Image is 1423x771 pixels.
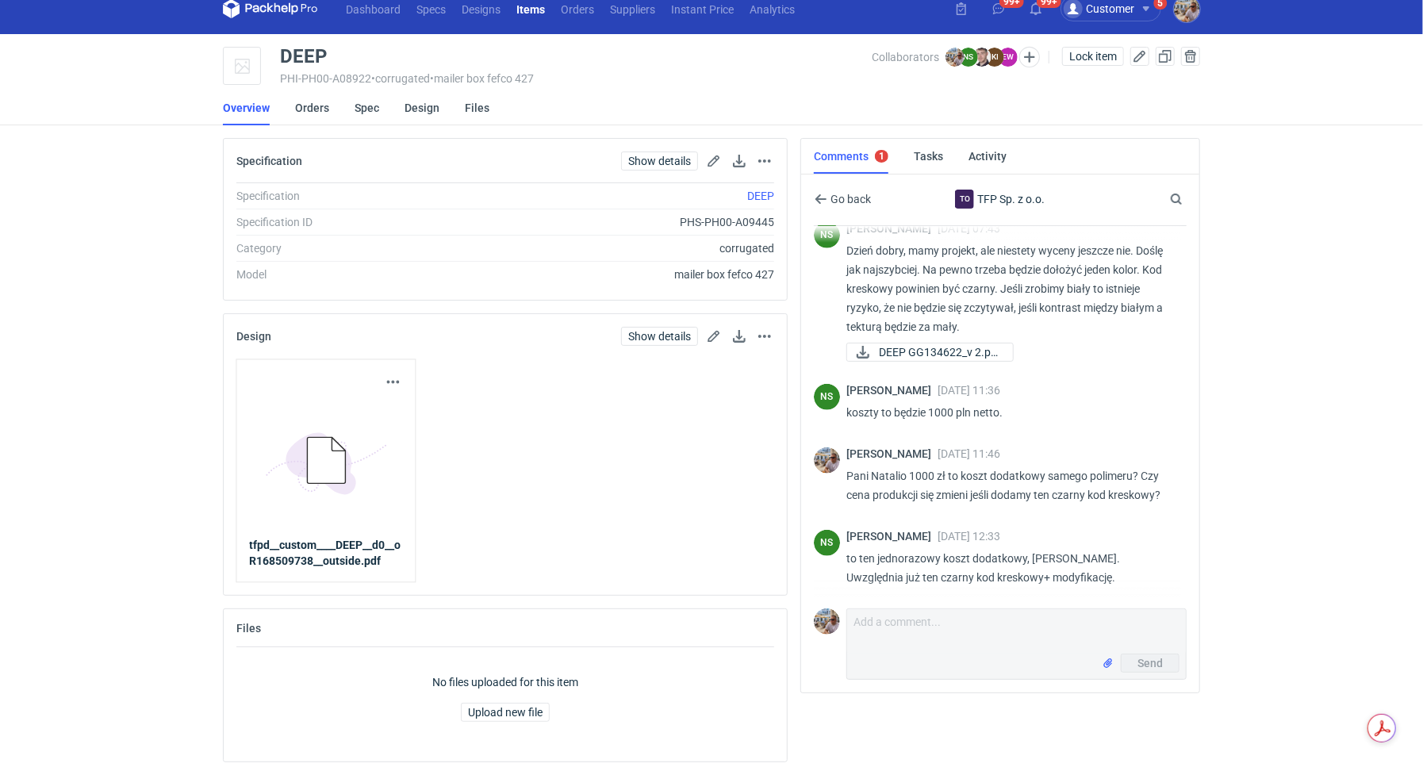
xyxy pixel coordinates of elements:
[747,190,774,202] a: DEEP
[236,155,302,167] h2: Specification
[846,343,1014,362] a: DEEP GG134622_v 2.pd...
[846,384,938,397] span: [PERSON_NAME]
[236,214,451,230] div: Specification ID
[955,190,974,209] figcaption: To
[1121,654,1179,673] button: Send
[1181,47,1200,66] button: Delete item
[451,214,774,230] div: PHS-PH00-A09445
[814,384,840,410] div: Natalia Stępak
[814,447,840,474] img: Michał Palasek
[236,622,261,635] h2: Files
[872,51,939,63] span: Collaborators
[730,327,749,346] button: Download design
[846,222,938,235] span: [PERSON_NAME]
[430,72,534,85] span: • mailer box fefco 427
[451,267,774,282] div: mailer box fefco 427
[814,222,840,248] div: Natalia Stępak
[451,240,774,256] div: corrugated
[955,190,974,209] div: TFP Sp. z o.o.
[846,530,938,543] span: [PERSON_NAME]
[814,530,840,556] figcaption: NS
[295,90,329,125] a: Orders
[1167,190,1218,209] input: Search
[468,707,543,718] span: Upload new file
[621,327,698,346] a: Show details
[432,674,578,690] p: No files uploaded for this item
[938,222,1000,235] span: [DATE] 07:43
[621,152,698,171] a: Show details
[371,72,430,85] span: • corrugated
[223,90,270,125] a: Overview
[846,466,1174,504] p: Pani Natalio 1000 zł to koszt dodatkowy samego polimeru? Czy cena produkcji się zmieni jeśli doda...
[846,241,1174,336] p: Dzień dobry, mamy projekt, ale niestety wyceny jeszcze nie. Doślę jak najszybciej. Na pewno trzeb...
[846,447,938,460] span: [PERSON_NAME]
[999,48,1018,67] figcaption: EW
[250,538,403,570] a: tfpd__custom____DEEP__d0__oR168509738__outside.pdf
[405,90,439,125] a: Design
[938,447,1000,460] span: [DATE] 11:46
[280,47,327,66] div: DEEP
[1019,47,1040,67] button: Edit collaborators
[923,190,1078,209] div: TFP Sp. z o.o.
[827,194,871,205] span: Go back
[814,608,840,635] img: Michał Palasek
[236,240,451,256] div: Category
[236,330,271,343] h2: Design
[945,48,965,67] img: Michał Palasek
[968,139,1007,174] a: Activity
[879,343,1000,361] span: DEEP GG134622_v 2.pd...
[236,267,451,282] div: Model
[814,530,840,556] div: Natalia Stępak
[846,343,1005,362] div: DEEP GG134622_v 2.pdf
[985,48,1004,67] figcaption: KI
[730,152,749,171] button: Download specification
[959,48,978,67] figcaption: NS
[879,151,884,162] div: 1
[465,90,489,125] a: Files
[1156,47,1175,66] button: Duplicate Item
[384,373,403,392] button: Actions
[280,72,872,85] div: PHI-PH00-A08922
[1130,47,1149,66] button: Edit item
[914,139,943,174] a: Tasks
[704,152,723,171] button: Edit spec
[846,403,1174,422] p: koszty to będzie 1000 pln netto.
[972,48,991,67] img: Maciej Sikora
[755,327,774,346] button: Actions
[1137,658,1163,669] span: Send
[236,188,451,204] div: Specification
[355,90,379,125] a: Spec
[1062,47,1124,66] button: Lock item
[814,139,888,174] a: Comments1
[846,549,1174,587] p: to ten jednorazowy koszt dodatkowy, [PERSON_NAME]. Uwzględnia już ten czarny kod kreskowy+ modyfi...
[938,384,1000,397] span: [DATE] 11:36
[755,152,774,171] button: Actions
[814,384,840,410] figcaption: NS
[938,530,1000,543] span: [DATE] 12:33
[814,190,872,209] button: Go back
[814,222,840,248] figcaption: NS
[250,539,401,568] strong: tfpd__custom____DEEP__d0__oR168509738__outside.pdf
[1069,51,1117,62] span: Lock item
[461,703,550,722] button: Upload new file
